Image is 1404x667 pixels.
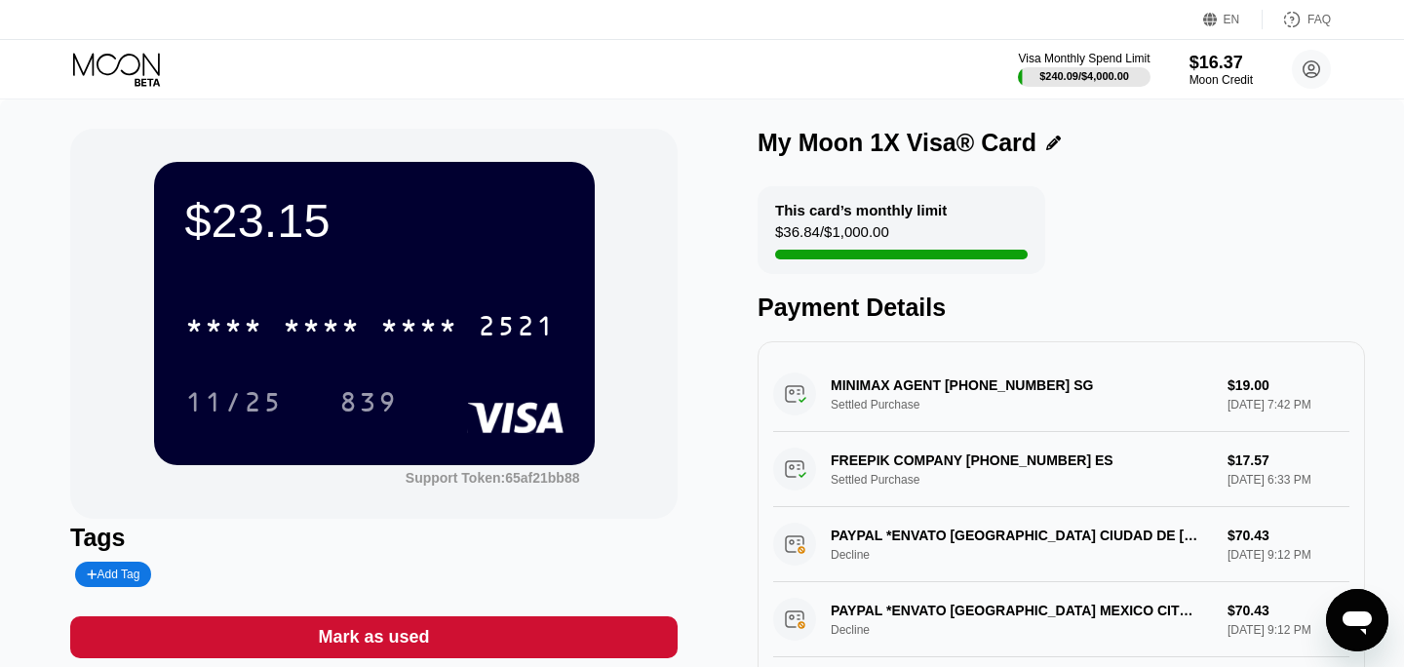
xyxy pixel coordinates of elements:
[1307,13,1331,26] div: FAQ
[1203,10,1263,29] div: EN
[185,193,564,248] div: $23.15
[758,294,1365,322] div: Payment Details
[87,568,139,581] div: Add Tag
[1189,53,1253,87] div: $16.37Moon Credit
[75,562,151,587] div: Add Tag
[185,389,283,420] div: 11/25
[478,313,556,344] div: 2521
[406,470,580,486] div: Support Token:65af21bb88
[1189,53,1253,73] div: $16.37
[775,223,889,250] div: $36.84 / $1,000.00
[1326,589,1388,651] iframe: Button to launch messaging window
[1189,73,1253,87] div: Moon Credit
[70,616,678,658] div: Mark as used
[775,202,947,218] div: This card’s monthly limit
[758,129,1036,157] div: My Moon 1X Visa® Card
[70,524,678,552] div: Tags
[1224,13,1240,26] div: EN
[1018,52,1150,87] div: Visa Monthly Spend Limit$240.09/$4,000.00
[1018,52,1150,65] div: Visa Monthly Spend Limit
[1263,10,1331,29] div: FAQ
[318,626,429,648] div: Mark as used
[325,377,412,426] div: 839
[406,470,580,486] div: Support Token: 65af21bb88
[339,389,398,420] div: 839
[171,377,297,426] div: 11/25
[1039,70,1129,82] div: $240.09 / $4,000.00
